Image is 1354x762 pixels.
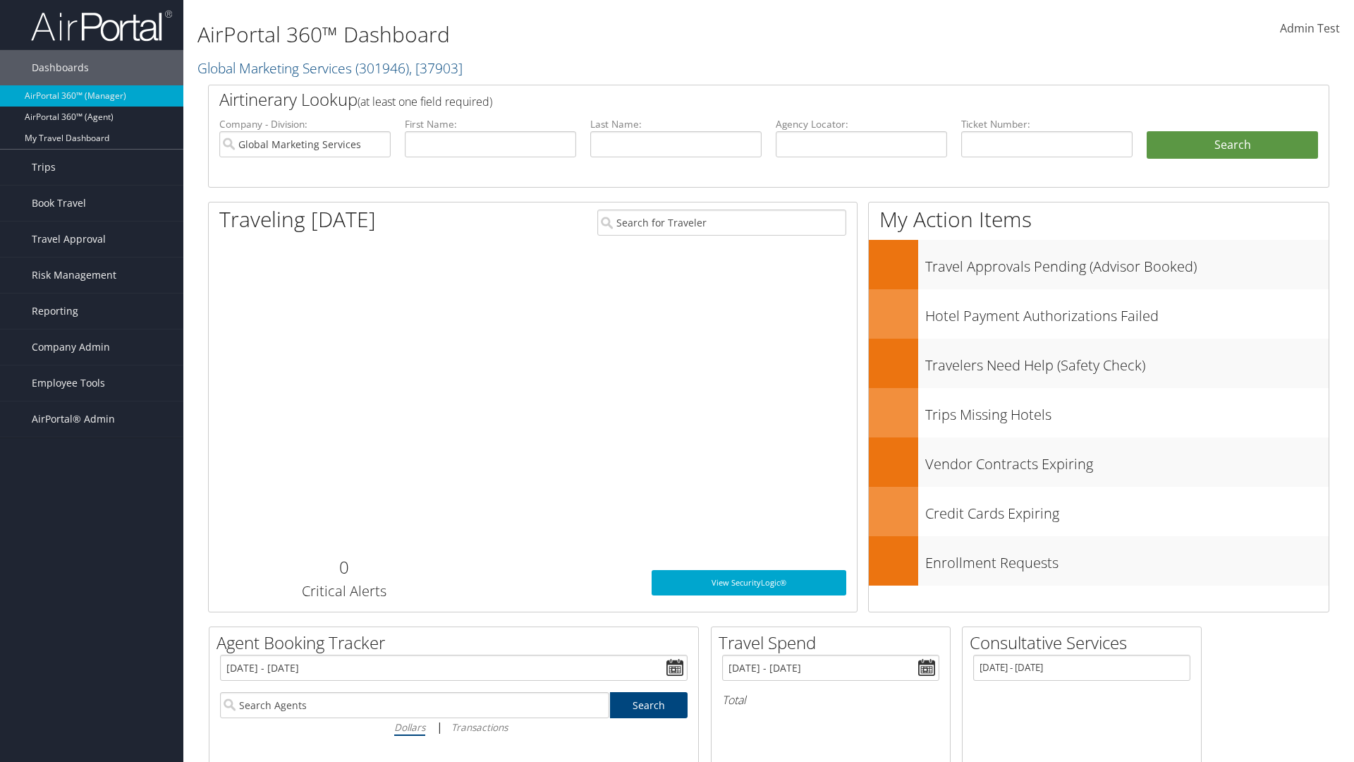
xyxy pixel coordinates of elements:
h2: Consultative Services [970,631,1201,655]
h3: Hotel Payment Authorizations Failed [925,299,1329,326]
input: Search Agents [220,692,609,718]
h2: Agent Booking Tracker [216,631,698,655]
a: Admin Test [1280,7,1340,51]
i: Transactions [451,720,508,734]
div: | [220,718,688,736]
h2: 0 [219,555,468,579]
input: Search for Traveler [597,210,846,236]
a: Travel Approvals Pending (Advisor Booked) [869,240,1329,289]
label: Agency Locator: [776,117,947,131]
a: Global Marketing Services [197,59,463,78]
h6: Total [722,692,939,708]
span: Book Travel [32,186,86,221]
h3: Vendor Contracts Expiring [925,447,1329,474]
label: Ticket Number: [961,117,1133,131]
a: Enrollment Requests [869,536,1329,586]
span: ( 301946 ) [355,59,409,78]
a: Vendor Contracts Expiring [869,437,1329,487]
h3: Credit Cards Expiring [925,497,1329,524]
span: Reporting [32,294,78,329]
span: AirPortal® Admin [32,401,115,437]
h3: Travel Approvals Pending (Advisor Booked) [925,250,1329,277]
h3: Critical Alerts [219,581,468,601]
h2: Travel Spend [719,631,950,655]
a: Search [610,692,688,718]
h2: Airtinerary Lookup [219,87,1225,111]
a: View SecurityLogic® [652,570,846,595]
a: Travelers Need Help (Safety Check) [869,339,1329,388]
h1: AirPortal 360™ Dashboard [197,20,959,49]
h3: Travelers Need Help (Safety Check) [925,349,1329,375]
span: Trips [32,150,56,185]
span: (at least one field required) [358,94,492,109]
span: Dashboards [32,50,89,85]
label: First Name: [405,117,576,131]
i: Dollars [394,720,425,734]
a: Trips Missing Hotels [869,388,1329,437]
span: Risk Management [32,258,116,293]
a: Credit Cards Expiring [869,487,1329,536]
h1: Traveling [DATE] [219,205,376,234]
span: Admin Test [1280,20,1340,36]
span: Company Admin [32,329,110,365]
label: Company - Division: [219,117,391,131]
button: Search [1147,131,1318,159]
span: Travel Approval [32,222,106,257]
h1: My Action Items [869,205,1329,234]
a: Hotel Payment Authorizations Failed [869,289,1329,339]
label: Last Name: [590,117,762,131]
h3: Trips Missing Hotels [925,398,1329,425]
img: airportal-logo.png [31,9,172,42]
span: , [ 37903 ] [409,59,463,78]
h3: Enrollment Requests [925,546,1329,573]
span: Employee Tools [32,365,105,401]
